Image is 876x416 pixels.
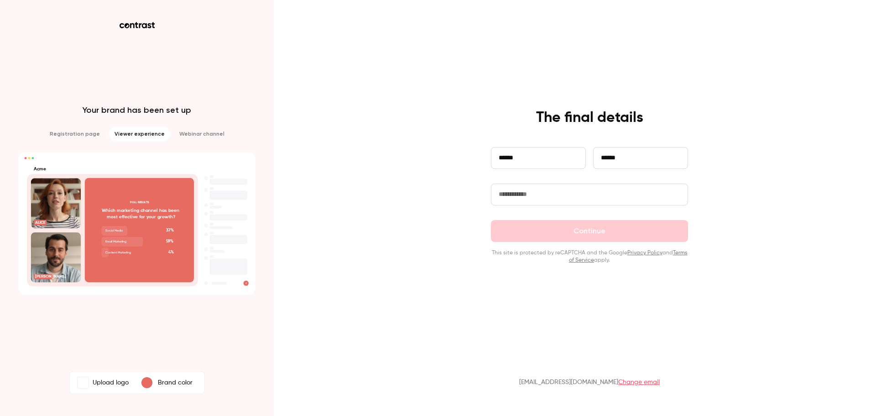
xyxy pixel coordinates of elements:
[536,109,643,127] h4: The final details
[618,379,660,385] a: Change email
[491,249,688,264] p: This site is protected by reCAPTCHA and the Google and apply.
[44,126,105,141] li: Registration page
[519,378,660,387] p: [EMAIL_ADDRESS][DOMAIN_NAME]
[78,377,89,388] img: Acme
[174,126,230,141] li: Webinar channel
[109,126,170,141] li: Viewer experience
[569,250,688,263] a: Terms of Service
[134,374,203,392] button: Brand color
[72,374,134,392] label: AcmeUpload logo
[158,378,193,387] p: Brand color
[83,105,191,116] p: Your brand has been set up
[627,250,662,256] a: Privacy Policy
